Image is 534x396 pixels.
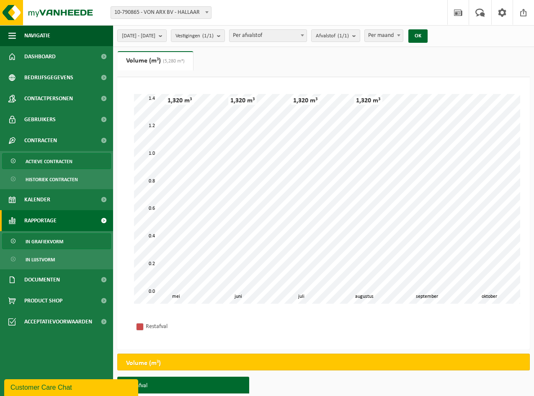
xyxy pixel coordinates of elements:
[165,96,194,105] div: 1,320 m³
[26,234,63,250] span: In grafiekvorm
[2,153,111,169] a: Actieve contracten
[24,210,57,231] span: Rapportage
[26,252,55,268] span: In lijstvorm
[171,29,225,42] button: Vestigingen(1/1)
[24,269,60,290] span: Documenten
[24,46,56,67] span: Dashboard
[24,311,92,332] span: Acceptatievoorwaarden
[202,33,214,39] count: (1/1)
[24,130,57,151] span: Contracten
[26,154,72,169] span: Actieve contracten
[122,30,155,42] span: [DATE] - [DATE]
[230,30,307,42] span: Per afvalstof
[24,25,50,46] span: Navigatie
[26,172,78,188] span: Historiek contracten
[117,377,249,395] h3: Restafval
[2,171,111,187] a: Historiek contracten
[316,30,349,42] span: Afvalstof
[338,33,349,39] count: (1/1)
[311,29,360,42] button: Afvalstof(1/1)
[146,321,255,332] div: Restafval
[24,290,62,311] span: Product Shop
[161,59,185,64] span: (5,280 m³)
[229,29,307,42] span: Per afvalstof
[118,354,169,373] h2: Volume (m³)
[291,96,320,105] div: 1,320 m³
[354,96,382,105] div: 1,320 m³
[4,378,140,396] iframe: chat widget
[2,233,111,249] a: In grafiekvorm
[111,7,211,18] span: 10-790865 - VON ARX BV - HALLAAR
[111,6,212,19] span: 10-790865 - VON ARX BV - HALLAAR
[364,29,403,42] span: Per maand
[228,96,257,105] div: 1,320 m³
[365,30,403,42] span: Per maand
[2,251,111,267] a: In lijstvorm
[175,30,214,42] span: Vestigingen
[117,29,167,42] button: [DATE] - [DATE]
[24,109,56,130] span: Gebruikers
[24,67,73,88] span: Bedrijfsgegevens
[408,29,428,43] button: OK
[24,189,50,210] span: Kalender
[24,88,73,109] span: Contactpersonen
[118,51,193,70] a: Volume (m³)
